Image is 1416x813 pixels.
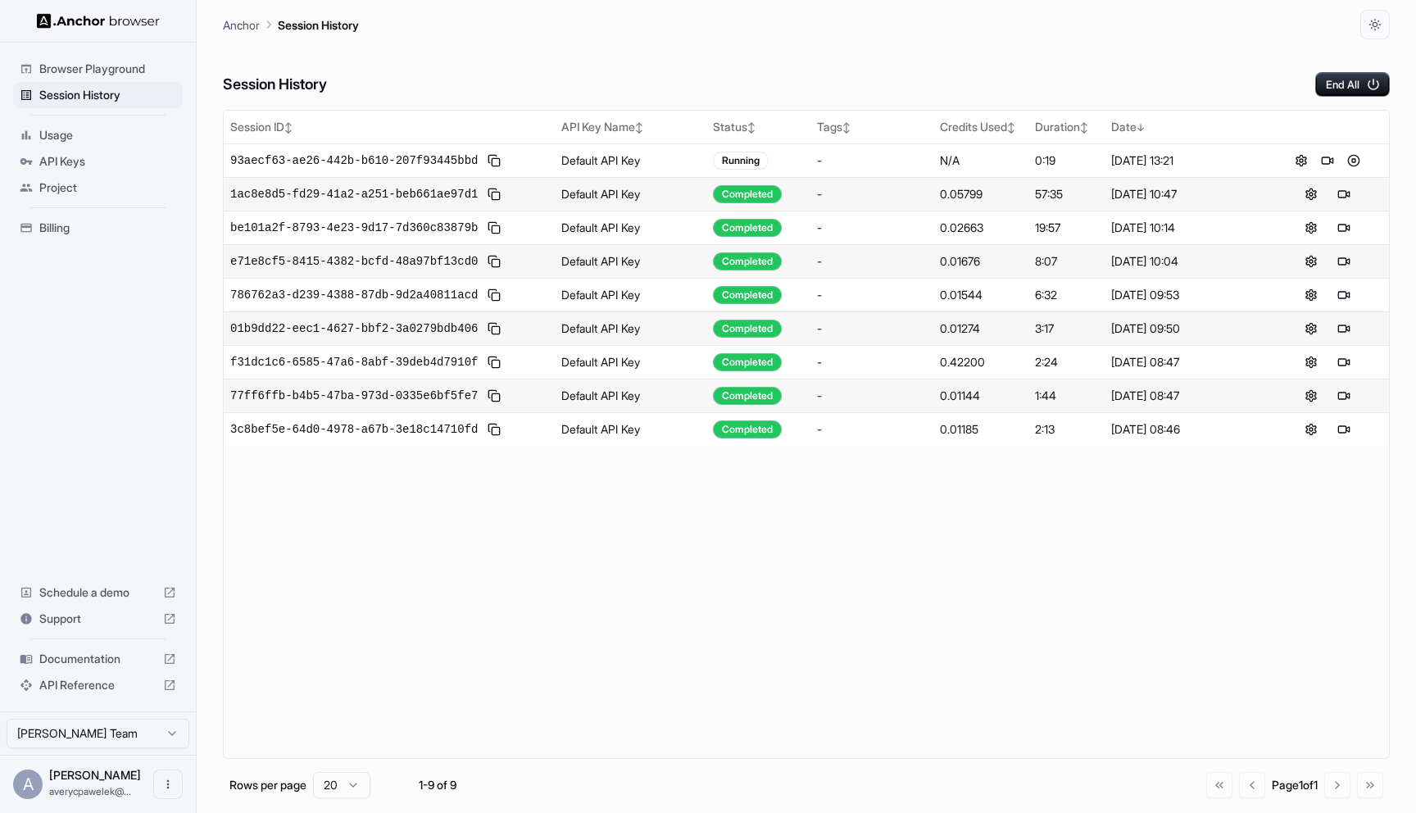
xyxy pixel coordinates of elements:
[13,770,43,799] div: A
[39,179,176,196] span: Project
[713,387,782,405] div: Completed
[39,87,176,103] span: Session History
[940,119,1022,135] div: Credits Used
[940,253,1022,270] div: 0.01676
[39,127,176,143] span: Usage
[223,73,327,97] h6: Session History
[555,177,706,211] td: Default API Key
[1080,121,1088,134] span: ↕
[230,119,548,135] div: Session ID
[713,219,782,237] div: Completed
[817,220,927,236] div: -
[39,220,176,236] span: Billing
[1035,253,1099,270] div: 8:07
[1137,121,1145,134] span: ↓
[635,121,643,134] span: ↕
[555,211,706,244] td: Default API Key
[940,421,1022,438] div: 0.01185
[817,253,927,270] div: -
[39,153,176,170] span: API Keys
[278,16,359,34] p: Session History
[230,388,478,404] span: 77ff6ffb-b4b5-47ba-973d-0335e6bf5fe7
[940,320,1022,337] div: 0.01274
[713,286,782,304] div: Completed
[817,388,927,404] div: -
[13,606,183,632] div: Support
[817,119,927,135] div: Tags
[153,770,183,799] button: Open menu
[1035,152,1099,169] div: 0:19
[230,152,478,169] span: 93aecf63-ae26-442b-b610-207f93445bbd
[817,152,927,169] div: -
[1272,777,1318,793] div: Page 1 of 1
[230,186,478,202] span: 1ac8e8d5-fd29-41a2-a251-beb661ae97d1
[713,185,782,203] div: Completed
[1035,354,1099,370] div: 2:24
[1111,119,1259,135] div: Date
[37,13,160,29] img: Anchor Logo
[817,287,927,303] div: -
[713,353,782,371] div: Completed
[1111,253,1259,270] div: [DATE] 10:04
[230,287,478,303] span: 786762a3-d239-4388-87db-9d2a40811acd
[1111,287,1259,303] div: [DATE] 09:53
[817,186,927,202] div: -
[1035,320,1099,337] div: 3:17
[49,785,131,797] span: averycpawelek@gmail.com
[230,354,478,370] span: f31dc1c6-6585-47a6-8abf-39deb4d7910f
[39,677,157,693] span: API Reference
[13,579,183,606] div: Schedule a demo
[13,646,183,672] div: Documentation
[230,253,478,270] span: e71e8cf5-8415-4382-bcfd-48a97bf13cd0
[13,672,183,698] div: API Reference
[1035,287,1099,303] div: 6:32
[713,320,782,338] div: Completed
[13,175,183,201] div: Project
[940,186,1022,202] div: 0.05799
[223,16,260,34] p: Anchor
[1035,186,1099,202] div: 57:35
[555,311,706,345] td: Default API Key
[940,220,1022,236] div: 0.02663
[230,220,478,236] span: be101a2f-8793-4e23-9d17-7d360c83879b
[1111,220,1259,236] div: [DATE] 10:14
[1111,152,1259,169] div: [DATE] 13:21
[1111,186,1259,202] div: [DATE] 10:47
[713,119,804,135] div: Status
[555,379,706,412] td: Default API Key
[940,354,1022,370] div: 0.42200
[230,320,478,337] span: 01b9dd22-eec1-4627-bbf2-3a0279bdb406
[713,152,769,170] div: Running
[842,121,851,134] span: ↕
[1035,388,1099,404] div: 1:44
[817,320,927,337] div: -
[230,421,478,438] span: 3c8bef5e-64d0-4978-a67b-3e18c14710fd
[555,244,706,278] td: Default API Key
[555,143,706,177] td: Default API Key
[49,768,141,782] span: Avery Pawelek
[1035,119,1099,135] div: Duration
[747,121,756,134] span: ↕
[13,82,183,108] div: Session History
[555,345,706,379] td: Default API Key
[223,16,359,34] nav: breadcrumb
[1035,421,1099,438] div: 2:13
[940,388,1022,404] div: 0.01144
[13,122,183,148] div: Usage
[561,119,700,135] div: API Key Name
[817,421,927,438] div: -
[1315,72,1390,97] button: End All
[713,420,782,438] div: Completed
[13,148,183,175] div: API Keys
[1111,320,1259,337] div: [DATE] 09:50
[284,121,293,134] span: ↕
[1111,388,1259,404] div: [DATE] 08:47
[229,777,306,793] p: Rows per page
[39,651,157,667] span: Documentation
[713,252,782,270] div: Completed
[1111,421,1259,438] div: [DATE] 08:46
[39,61,176,77] span: Browser Playground
[39,584,157,601] span: Schedule a demo
[555,278,706,311] td: Default API Key
[39,611,157,627] span: Support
